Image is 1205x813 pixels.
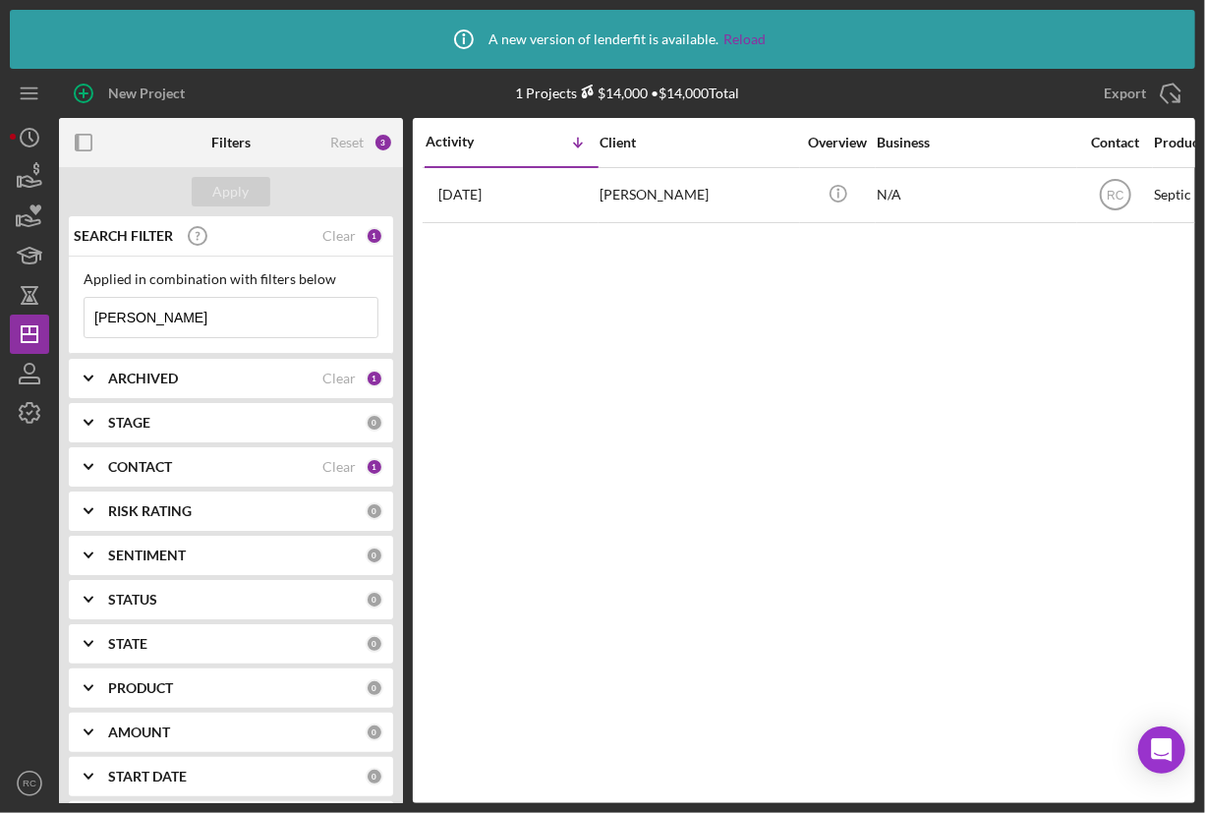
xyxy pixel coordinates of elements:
[108,74,185,113] div: New Project
[366,414,383,432] div: 0
[877,169,1073,221] div: N/A
[1084,74,1195,113] button: Export
[23,779,36,789] text: RC
[211,135,251,150] b: Filters
[515,85,739,101] div: 1 Projects • $14,000 Total
[366,679,383,697] div: 0
[1104,74,1146,113] div: Export
[600,169,796,221] div: [PERSON_NAME]
[10,764,49,803] button: RC
[366,768,383,785] div: 0
[330,135,364,150] div: Reset
[877,135,1073,150] div: Business
[1138,726,1185,774] div: Open Intercom Messenger
[366,502,383,520] div: 0
[108,415,150,431] b: STAGE
[366,370,383,387] div: 1
[108,503,192,519] b: RISK RATING
[1107,189,1124,203] text: RC
[108,548,186,563] b: SENTIMENT
[801,135,875,150] div: Overview
[577,85,648,101] div: $14,000
[1078,135,1152,150] div: Contact
[366,591,383,609] div: 0
[108,459,172,475] b: CONTACT
[322,459,356,475] div: Clear
[366,458,383,476] div: 1
[74,228,173,244] b: SEARCH FILTER
[108,592,157,608] b: STATUS
[108,371,178,386] b: ARCHIVED
[723,31,766,47] a: Reload
[108,680,173,696] b: PRODUCT
[59,74,204,113] button: New Project
[426,134,512,149] div: Activity
[366,724,383,741] div: 0
[322,371,356,386] div: Clear
[213,177,250,206] div: Apply
[322,228,356,244] div: Clear
[192,177,270,206] button: Apply
[108,636,147,652] b: STATE
[366,227,383,245] div: 1
[439,15,766,64] div: A new version of lenderfit is available.
[366,635,383,653] div: 0
[373,133,393,152] div: 3
[108,725,170,740] b: AMOUNT
[366,547,383,564] div: 0
[438,187,482,203] time: 2025-08-28 14:15
[600,135,796,150] div: Client
[84,271,378,287] div: Applied in combination with filters below
[108,769,187,784] b: START DATE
